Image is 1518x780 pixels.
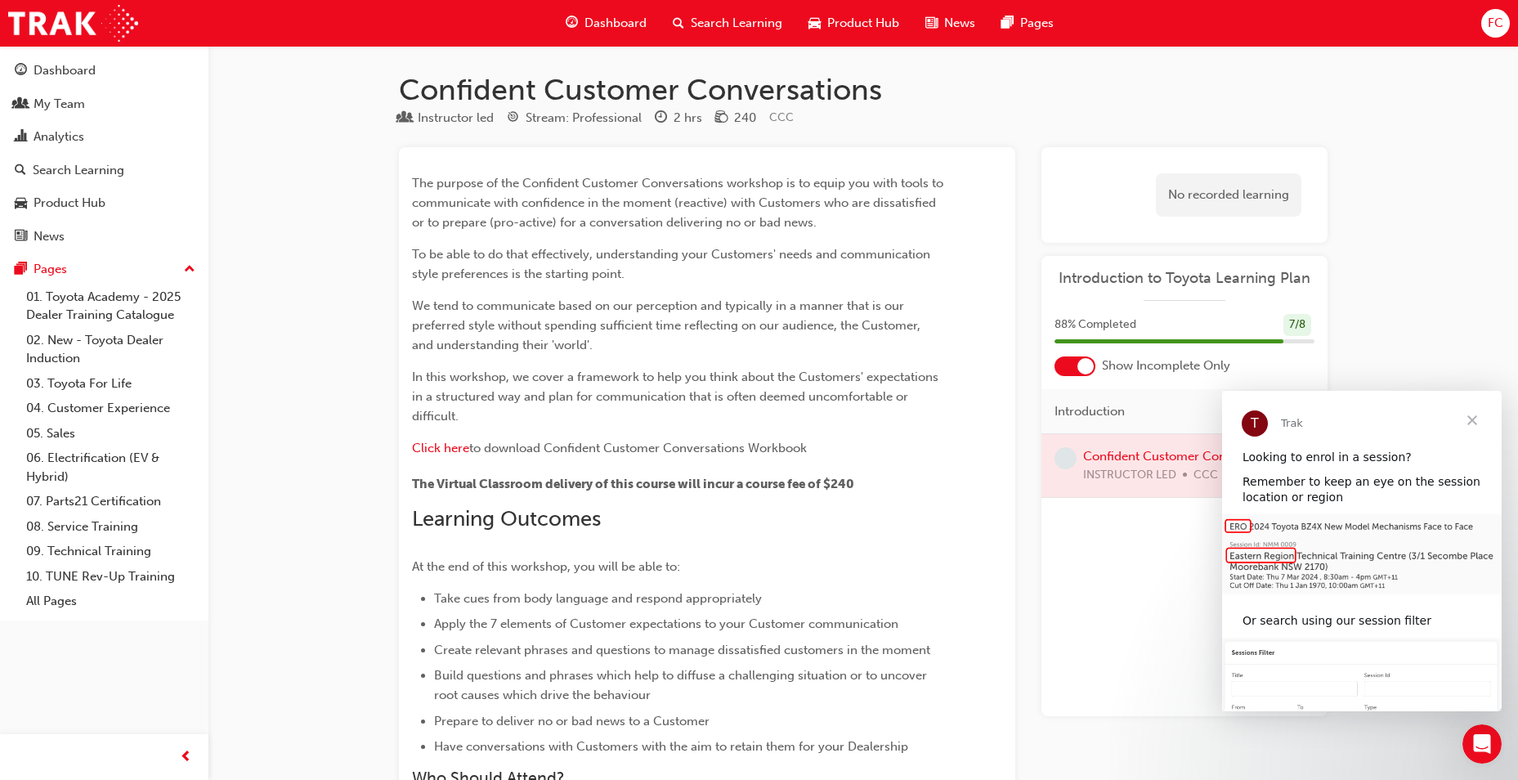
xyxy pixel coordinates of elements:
[7,52,202,254] button: DashboardMy TeamAnalyticsSearch LearningProduct HubNews
[584,14,647,33] span: Dashboard
[1156,173,1301,217] div: No recorded learning
[434,591,762,606] span: Take cues from body language and respond appropriately
[20,371,202,397] a: 03. Toyota For Life
[1055,316,1136,334] span: 88 % Completed
[20,514,202,540] a: 08. Service Training
[1001,13,1014,34] span: pages-icon
[20,396,202,421] a: 04. Customer Experience
[526,109,642,128] div: Stream: Professional
[34,194,105,213] div: Product Hub
[1055,269,1314,288] a: Introduction to Toyota Learning Plan
[34,260,67,279] div: Pages
[412,477,854,491] span: The Virtual Classroom delivery of this course will incur a course fee of $240
[469,441,807,455] span: to download Confident Customer Conversations Workbook
[20,285,202,328] a: 01. Toyota Academy - 2025 Dealer Training Catalogue
[180,747,192,768] span: prev-icon
[507,111,519,126] span: target-icon
[34,227,65,246] div: News
[434,616,898,631] span: Apply the 7 elements of Customer expectations to your Customer communication
[660,7,795,40] a: search-iconSearch Learning
[7,222,202,252] a: News
[566,13,578,34] span: guage-icon
[34,128,84,146] div: Analytics
[7,122,202,152] a: Analytics
[15,230,27,244] span: news-icon
[808,13,821,34] span: car-icon
[912,7,988,40] a: news-iconNews
[20,421,202,446] a: 05. Sales
[1488,14,1503,33] span: FC
[673,13,684,34] span: search-icon
[7,56,202,86] a: Dashboard
[691,14,782,33] span: Search Learning
[715,111,728,126] span: money-icon
[20,589,202,614] a: All Pages
[15,262,27,277] span: pages-icon
[7,254,202,285] button: Pages
[769,110,794,124] span: Learning resource code
[399,111,411,126] span: learningResourceType_INSTRUCTOR_LED-icon
[655,111,667,126] span: clock-icon
[827,14,899,33] span: Product Hub
[434,668,930,702] span: Build questions and phrases which help to diffuse a challenging situation or to uncover root caus...
[20,328,202,371] a: 02. New - Toyota Dealer Induction
[674,109,702,128] div: 2 hrs
[412,506,601,531] span: Learning Outcomes
[412,370,942,424] span: In this workshop, we cover a framework to help you think about the Customers' expectations in a s...
[15,64,27,78] span: guage-icon
[418,109,494,128] div: Instructor led
[412,298,924,352] span: We tend to communicate based on our perception and typically in a manner that is our preferred st...
[412,247,934,281] span: To be able to do that effectively, understanding your Customers' needs and communication style pr...
[1481,9,1510,38] button: FC
[988,7,1067,40] a: pages-iconPages
[655,108,702,128] div: Duration
[20,539,202,564] a: 09. Technical Training
[434,643,930,657] span: Create relevant phrases and questions to manage dissatisfied customers in the moment
[399,72,1328,108] h1: Confident Customer Conversations
[15,97,27,112] span: people-icon
[20,446,202,489] a: 06. Electrification (EV & Hybrid)
[15,130,27,145] span: chart-icon
[434,714,710,728] span: Prepare to deliver no or bad news to a Customer
[20,564,202,589] a: 10. TUNE Rev-Up Training
[34,61,96,80] div: Dashboard
[434,739,908,754] span: Have conversations with Customers with the aim to retain them for your Dealership
[1222,391,1502,711] iframe: Intercom live chat message
[1020,14,1054,33] span: Pages
[15,164,26,178] span: search-icon
[553,7,660,40] a: guage-iconDashboard
[7,89,202,119] a: My Team
[184,259,195,280] span: up-icon
[412,559,680,574] span: At the end of this workshop, you will be able to:
[412,441,469,455] a: Click here
[1462,724,1502,764] iframe: Intercom live chat
[1055,402,1125,421] span: Introduction
[8,5,138,42] img: Trak
[34,95,85,114] div: My Team
[1055,447,1077,469] span: learningRecordVerb_NONE-icon
[1102,356,1230,375] span: Show Incomplete Only
[7,155,202,186] a: Search Learning
[925,13,938,34] span: news-icon
[507,108,642,128] div: Stream
[715,108,756,128] div: Price
[7,188,202,218] a: Product Hub
[1283,314,1311,336] div: 7 / 8
[734,109,756,128] div: 240
[15,196,27,211] span: car-icon
[795,7,912,40] a: car-iconProduct Hub
[944,14,975,33] span: News
[412,176,947,230] span: The purpose of the Confident Customer Conversations workshop is to equip you with tools to commun...
[20,489,202,514] a: 07. Parts21 Certification
[33,161,124,180] div: Search Learning
[399,108,494,128] div: Type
